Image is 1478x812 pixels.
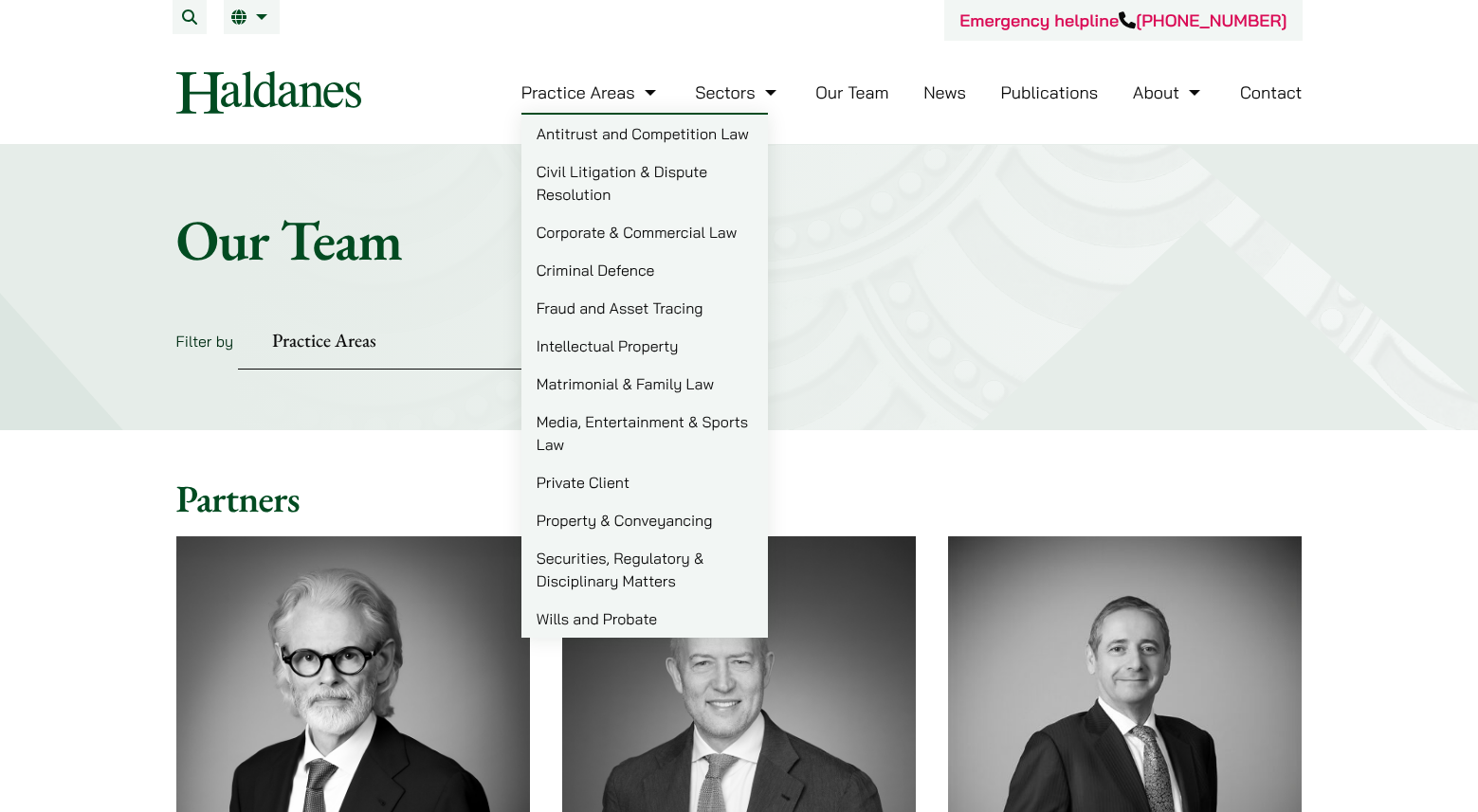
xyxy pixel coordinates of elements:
img: Logo of Haldanes [176,71,361,114]
h2: Partners [176,476,1303,521]
a: Wills and Probate [521,600,768,638]
a: Practice Areas [521,81,661,103]
a: Contact [1240,81,1303,103]
a: News [923,81,966,103]
a: Civil Litigation & Dispute Resolution [521,153,768,213]
a: EN [231,9,272,25]
label: Filter by [176,332,234,351]
a: Corporate & Commercial Law [521,213,768,251]
a: Publications [1001,81,1099,103]
a: Intellectual Property [521,327,768,365]
a: Media, Entertainment & Sports Law [521,403,768,463]
a: Property & Conveyancing [521,501,768,539]
a: About [1133,81,1205,103]
a: Private Client [521,463,768,501]
a: Our Team [815,81,888,103]
a: Matrimonial & Family Law [521,365,768,403]
a: Securities, Regulatory & Disciplinary Matters [521,539,768,600]
a: Antitrust and Competition Law [521,115,768,153]
a: Criminal Defence [521,251,768,289]
a: Fraud and Asset Tracing [521,289,768,327]
h1: Our Team [176,206,1303,274]
a: Emergency helpline[PHONE_NUMBER] [959,9,1286,31]
a: Sectors [695,81,780,103]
